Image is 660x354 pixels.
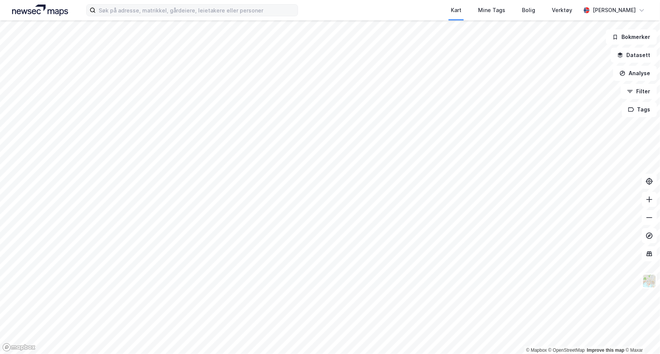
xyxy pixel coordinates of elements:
button: Tags [622,102,657,117]
img: logo.a4113a55bc3d86da70a041830d287a7e.svg [12,5,68,16]
button: Filter [621,84,657,99]
a: OpenStreetMap [548,348,585,353]
div: Mine Tags [478,6,505,15]
a: Mapbox homepage [2,343,36,352]
button: Bokmerker [606,29,657,45]
input: Søk på adresse, matrikkel, gårdeiere, leietakere eller personer [96,5,298,16]
div: Verktøy [552,6,572,15]
iframe: Chat Widget [622,318,660,354]
img: Z [642,274,657,288]
a: Mapbox [526,348,547,353]
div: [PERSON_NAME] [593,6,636,15]
div: Bolig [522,6,535,15]
button: Analyse [613,66,657,81]
div: Kart [451,6,461,15]
div: Kontrollprogram for chat [622,318,660,354]
a: Improve this map [587,348,624,353]
button: Datasett [611,48,657,63]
